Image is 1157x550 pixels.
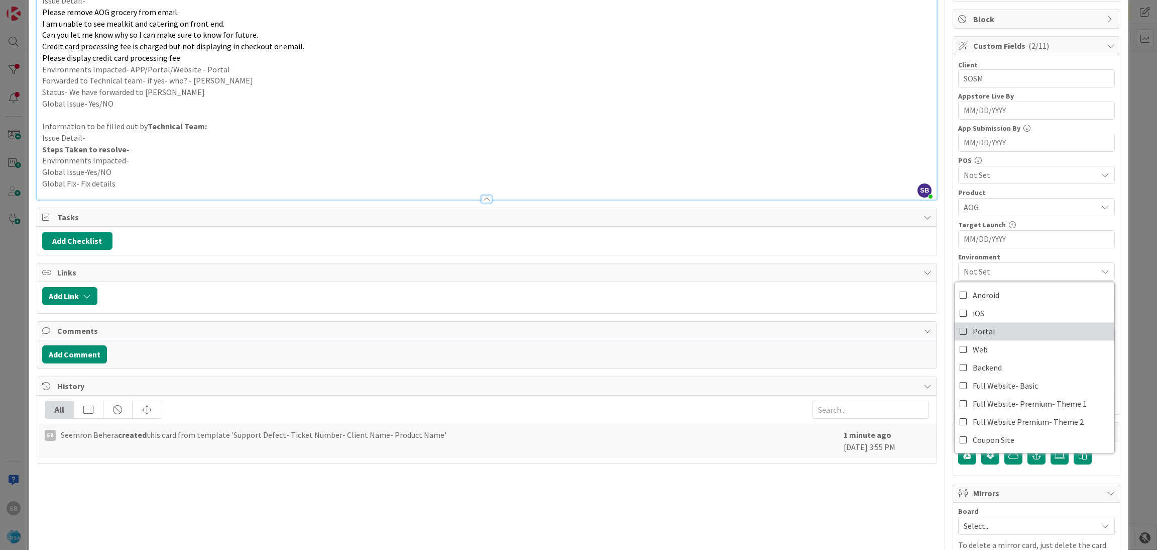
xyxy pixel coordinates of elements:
div: Target Launch [958,221,1115,228]
p: Global Issue-Yes/NO [42,166,932,178]
span: Credit card processing fee is charged but not displaying in checkout or email. [42,41,304,51]
div: App Submission By [958,125,1115,132]
span: I am unable to see mealkit and catering on front end. [42,19,224,29]
a: Full Website- Premium- Theme 1 [955,395,1114,413]
b: 1 minute ago [844,430,891,440]
a: iOS [955,304,1114,322]
span: Board [958,508,979,515]
p: Environments Impacted- APP/Portal/Website - Portal [42,64,932,75]
div: Product [958,189,1115,196]
span: ( 2/11 ) [1028,41,1049,51]
button: Add Comment [42,345,107,363]
span: Full Website Premium- Theme 2 [973,414,1084,429]
span: Select... [964,519,1092,533]
a: Android [955,286,1114,304]
div: Environment [958,253,1115,260]
span: Can you let me know why so I can make sure to know for future. [42,30,258,40]
b: created [118,430,147,440]
span: Android [973,288,999,303]
span: SB [917,184,932,198]
p: Global Fix- Fix details [42,178,932,190]
a: Full Website- Basic [955,377,1114,395]
input: MM/DD/YYYY [964,134,1109,151]
span: Not Set [964,169,1097,181]
span: Not Set [964,265,1097,278]
p: Status- We have forwarded to [PERSON_NAME] [42,86,932,98]
span: Full Website- Basic [973,378,1038,393]
div: SB [45,430,56,441]
span: History [57,380,919,392]
p: Information to be filled out by [42,121,932,132]
strong: Technical Team: [148,121,207,131]
span: Links [57,266,919,279]
input: MM/DD/YYYY [964,102,1109,119]
span: Please remove AOG grocery from email. [42,7,179,17]
div: POS [958,157,1115,164]
span: Full Website- Premium- Theme 1 [973,396,1087,411]
span: AOG [964,201,1097,213]
input: Search... [813,401,929,419]
div: All [45,401,74,418]
div: [DATE] 3:55 PM [844,429,929,453]
a: Backend [955,358,1114,377]
div: Appstore Live By [958,93,1115,100]
span: Please display credit card processing fee [42,53,180,63]
span: Coupon Site [973,432,1014,447]
span: Backend [973,360,1002,375]
a: Coupon Site [955,431,1114,449]
span: Comments [57,325,919,337]
span: Web [973,342,988,357]
span: Portal [973,324,995,339]
p: Global Issue- Yes/NO [42,98,932,110]
strong: Steps Taken to resolve- [42,144,130,154]
button: Add Link [42,287,97,305]
span: iOS [973,306,984,321]
span: Custom Fields [973,40,1102,52]
span: Block [973,13,1102,25]
input: MM/DD/YYYY [964,231,1109,248]
p: Environments Impacted- [42,155,932,166]
p: Forwarded to Technical team- if yes- who? - [PERSON_NAME] [42,75,932,86]
p: Issue Detail- [42,132,932,144]
span: Seemron Behera this card from template 'Support Defect- Ticket Number- Client Name- Product Name' [61,429,446,441]
label: Client [958,60,978,69]
span: Mirrors [973,487,1102,499]
a: Portal [955,322,1114,340]
a: Full Website Premium- Theme 2 [955,413,1114,431]
span: Tasks [57,211,919,223]
button: Add Checklist [42,232,112,250]
a: Web [955,340,1114,358]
